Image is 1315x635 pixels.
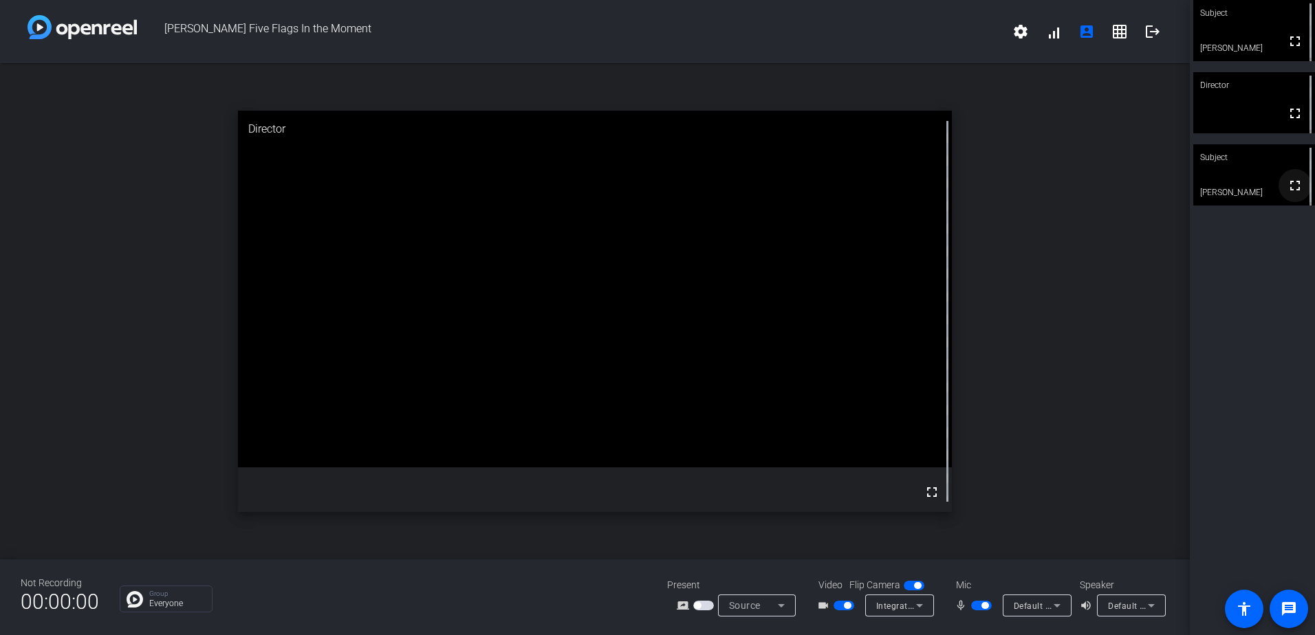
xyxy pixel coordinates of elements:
span: 00:00:00 [21,585,99,619]
div: Present [667,578,805,592]
span: Flip Camera [849,578,900,592]
mat-icon: fullscreen [924,484,940,500]
span: Integrated Webcam (1bcf:28d2) [876,600,1005,611]
button: signal_cellular_alt [1037,15,1070,48]
mat-icon: volume_up [1080,597,1096,614]
p: Everyone [149,599,205,608]
mat-icon: grid_on [1111,23,1128,40]
mat-icon: screen_share_outline [677,597,693,614]
p: Group [149,590,205,597]
mat-icon: mic_none [955,597,971,614]
mat-icon: settings [1012,23,1029,40]
mat-icon: fullscreen [1287,105,1303,122]
div: Director [1193,72,1315,98]
img: white-gradient.svg [28,15,137,39]
span: Video [818,578,843,592]
mat-icon: fullscreen [1287,33,1303,49]
mat-icon: message [1281,601,1297,617]
div: Not Recording [21,576,99,590]
span: Default - Headset Microphone (Poly BT600) (047f:02ee) [1014,600,1237,611]
img: Chat Icon [127,591,143,608]
span: Source [729,600,761,611]
mat-icon: account_box [1078,23,1095,40]
div: Director [238,111,952,148]
div: Speaker [1080,578,1162,592]
div: Mic [942,578,1080,592]
div: Subject [1193,144,1315,170]
mat-icon: fullscreen [1287,177,1303,194]
mat-icon: logout [1144,23,1161,40]
mat-icon: accessibility [1236,601,1252,617]
span: [PERSON_NAME] Five Flags In the Moment [137,15,1004,48]
mat-icon: videocam_outline [817,597,834,614]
